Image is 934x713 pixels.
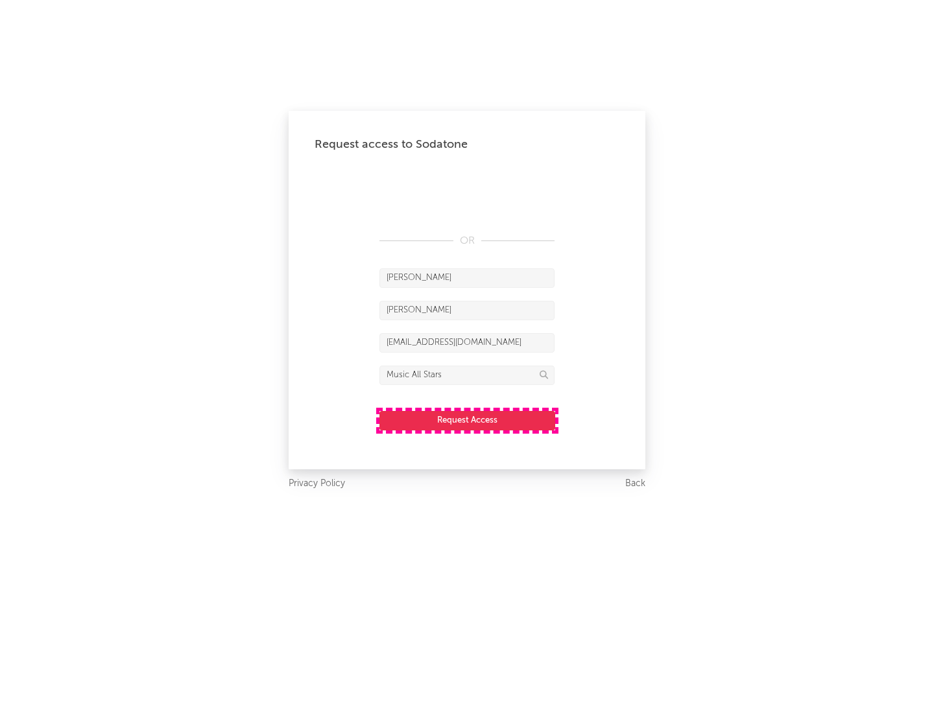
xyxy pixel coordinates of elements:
a: Back [625,476,645,492]
input: Last Name [379,301,555,320]
a: Privacy Policy [289,476,345,492]
input: Email [379,333,555,353]
div: Request access to Sodatone [315,137,619,152]
input: Division [379,366,555,385]
div: OR [379,233,555,249]
button: Request Access [379,411,555,430]
input: First Name [379,268,555,288]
